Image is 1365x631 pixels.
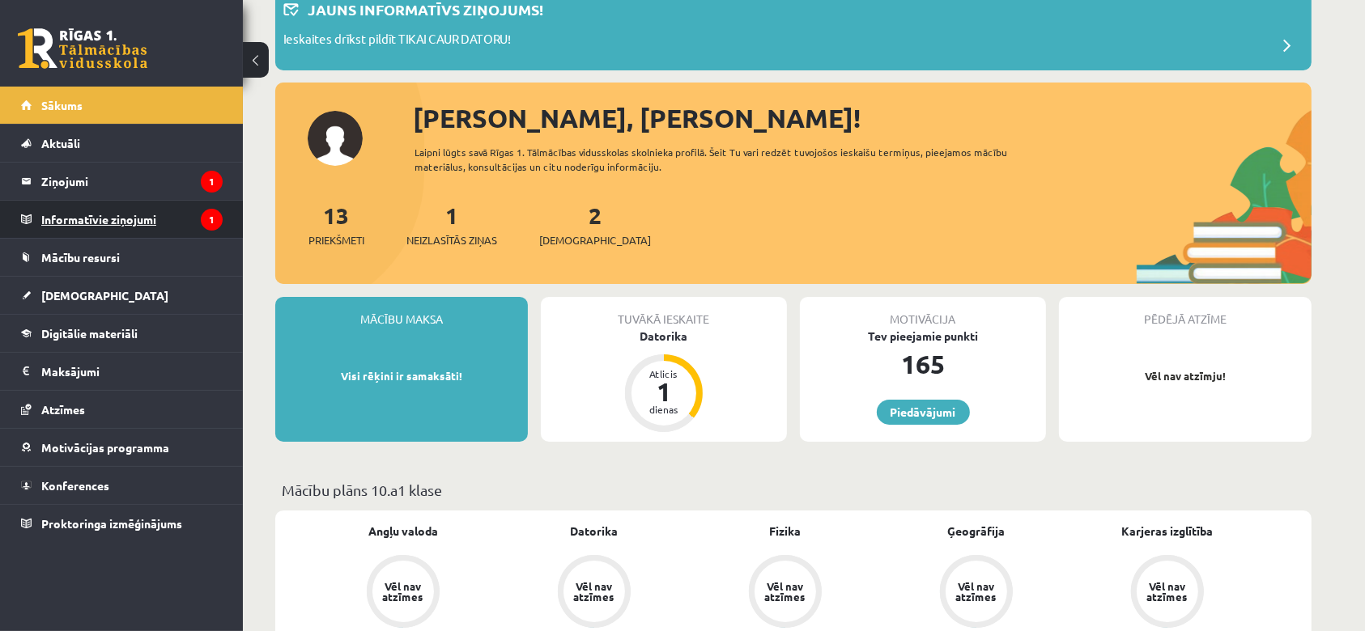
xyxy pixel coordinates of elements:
[948,523,1006,540] a: Ģeogrāfija
[1145,581,1190,602] div: Vēl nav atzīmes
[954,581,999,602] div: Vēl nav atzīmes
[541,328,787,434] a: Datorika Atlicis 1 dienas
[21,315,223,352] a: Digitālie materiāli
[541,297,787,328] div: Tuvākā ieskaite
[21,277,223,314] a: [DEMOGRAPHIC_DATA]
[308,232,364,248] span: Priekšmeti
[21,429,223,466] a: Motivācijas programma
[499,555,690,631] a: Vēl nav atzīmes
[275,297,528,328] div: Mācību maksa
[21,467,223,504] a: Konferences
[1072,555,1263,631] a: Vēl nav atzīmes
[41,516,182,531] span: Proktoringa izmēģinājums
[21,87,223,124] a: Sākums
[21,125,223,162] a: Aktuāli
[41,98,83,112] span: Sākums
[21,239,223,276] a: Mācību resursi
[406,232,497,248] span: Neizlasītās ziņas
[539,232,651,248] span: [DEMOGRAPHIC_DATA]
[763,581,808,602] div: Vēl nav atzīmes
[21,353,223,390] a: Maksājumi
[877,400,970,425] a: Piedāvājumi
[881,555,1072,631] a: Vēl nav atzīmes
[18,28,147,69] a: Rīgas 1. Tālmācības vidusskola
[21,201,223,238] a: Informatīvie ziņojumi1
[201,171,223,193] i: 1
[571,523,619,540] a: Datorika
[800,297,1046,328] div: Motivācija
[282,479,1305,501] p: Mācību plāns 10.a1 klase
[368,523,438,540] a: Angļu valoda
[413,99,1312,138] div: [PERSON_NAME], [PERSON_NAME]!
[41,478,109,493] span: Konferences
[640,404,688,414] div: dienas
[415,145,1036,174] div: Laipni lūgts savā Rīgas 1. Tālmācības vidusskolas skolnieka profilā. Šeit Tu vari redzēt tuvojošo...
[41,402,85,417] span: Atzīmes
[41,201,223,238] legend: Informatīvie ziņojumi
[201,209,223,231] i: 1
[1067,368,1303,384] p: Vēl nav atzīmju!
[21,163,223,200] a: Ziņojumi1
[572,581,617,602] div: Vēl nav atzīmes
[41,288,168,303] span: [DEMOGRAPHIC_DATA]
[41,250,120,265] span: Mācību resursi
[381,581,426,602] div: Vēl nav atzīmes
[640,379,688,404] div: 1
[800,328,1046,345] div: Tev pieejamie punkti
[1122,523,1214,540] a: Karjeras izglītība
[41,440,169,455] span: Motivācijas programma
[308,555,499,631] a: Vēl nav atzīmes
[41,136,80,150] span: Aktuāli
[283,30,511,53] p: Ieskaites drīkst pildīt TIKAI CAUR DATORU!
[308,201,364,248] a: 13Priekšmeti
[406,201,497,248] a: 1Neizlasītās ziņas
[541,328,787,345] div: Datorika
[21,505,223,542] a: Proktoringa izmēģinājums
[539,201,651,248] a: 2[DEMOGRAPHIC_DATA]
[800,345,1046,383] div: 165
[1059,297,1312,328] div: Pēdējā atzīme
[41,326,138,341] span: Digitālie materiāli
[21,391,223,428] a: Atzīmes
[770,523,802,540] a: Fizika
[283,368,520,384] p: Visi rēķini ir samaksāti!
[41,353,223,390] legend: Maksājumi
[690,555,881,631] a: Vēl nav atzīmes
[41,163,223,200] legend: Ziņojumi
[640,369,688,379] div: Atlicis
